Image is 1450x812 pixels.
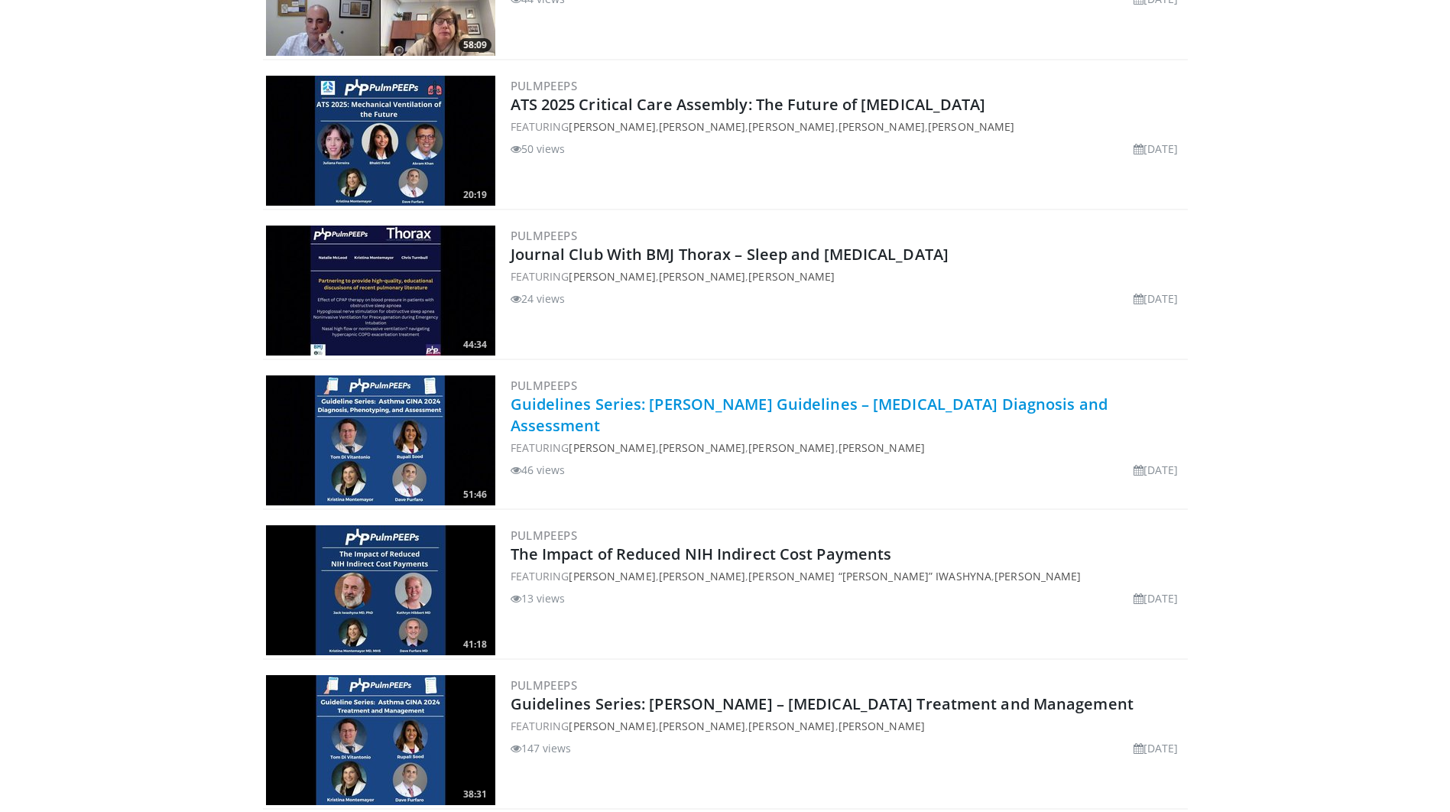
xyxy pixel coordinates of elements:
a: [PERSON_NAME] [748,719,835,733]
div: FEATURING , , , [511,568,1185,584]
a: [PERSON_NAME] [839,440,925,455]
img: ecf59939-c0d5-4d93-a447-a0dc6cdad523.300x170_q85_crop-smart_upscale.jpg [266,525,495,655]
span: 44:34 [459,338,491,352]
img: 5ae17e68-b5c0-40a3-84a5-5d999090f45e.300x170_q85_crop-smart_upscale.jpg [266,76,495,206]
span: 51:46 [459,488,491,502]
a: [PERSON_NAME] [659,119,745,134]
a: Journal Club With BMJ Thorax – Sleep and [MEDICAL_DATA] [511,244,949,265]
a: [PERSON_NAME] [659,719,745,733]
a: [PERSON_NAME] [748,440,835,455]
a: Guidelines Series: [PERSON_NAME] – [MEDICAL_DATA] Treatment and Management [511,693,1134,714]
li: [DATE] [1134,740,1179,756]
li: [DATE] [1134,590,1179,606]
div: FEATURING , , , [511,718,1185,734]
a: [PERSON_NAME] [659,569,745,583]
a: 44:34 [266,226,495,356]
span: 20:19 [459,188,491,202]
a: PulmPEEPs [511,677,578,693]
img: 662513e5-d7c0-4b32-93c0-95b382fda228.300x170_q85_crop-smart_upscale.jpg [266,375,495,505]
span: 41:18 [459,638,491,651]
span: 58:09 [459,38,491,52]
li: 24 views [511,291,566,307]
div: FEATURING , , , , [511,119,1185,135]
li: 50 views [511,141,566,157]
a: [PERSON_NAME] [994,569,1081,583]
a: [PERSON_NAME] [748,269,835,284]
a: PulmPEEPs [511,228,578,243]
a: [PERSON_NAME] [569,269,655,284]
a: [PERSON_NAME] [928,119,1014,134]
a: [PERSON_NAME] [748,119,835,134]
a: [PERSON_NAME] [659,440,745,455]
li: [DATE] [1134,291,1179,307]
a: PulmPEEPs [511,528,578,543]
a: Guidelines Series: [PERSON_NAME] Guidelines – [MEDICAL_DATA] Diagnosis and Assessment [511,394,1108,436]
span: 38:31 [459,788,491,801]
a: 51:46 [266,375,495,505]
div: FEATURING , , [511,268,1185,284]
a: [PERSON_NAME] [569,440,655,455]
img: 4a9b13a9-d7b2-4d86-bd9d-a4061aca2a8c.300x170_q85_crop-smart_upscale.jpg [266,226,495,356]
a: 41:18 [266,525,495,655]
a: 20:19 [266,76,495,206]
img: c2313d42-e10a-4cad-ad61-334b62452cc4.300x170_q85_crop-smart_upscale.jpg [266,675,495,805]
a: [PERSON_NAME] [569,119,655,134]
a: [PERSON_NAME] [569,569,655,583]
a: PulmPEEPs [511,78,578,93]
li: [DATE] [1134,462,1179,478]
li: 147 views [511,740,572,756]
a: [PERSON_NAME] [659,269,745,284]
li: 13 views [511,590,566,606]
a: [PERSON_NAME] [839,119,925,134]
div: FEATURING , , , [511,440,1185,456]
li: [DATE] [1134,141,1179,157]
a: The Impact of Reduced NIH Indirect Cost Payments [511,544,892,564]
li: 46 views [511,462,566,478]
a: 38:31 [266,675,495,805]
a: [PERSON_NAME] [839,719,925,733]
a: [PERSON_NAME] [569,719,655,733]
a: [PERSON_NAME] “[PERSON_NAME]” Iwashyna [748,569,991,583]
a: ATS 2025 Critical Care Assembly: The Future of [MEDICAL_DATA] [511,94,986,115]
a: PulmPEEPs [511,378,578,393]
